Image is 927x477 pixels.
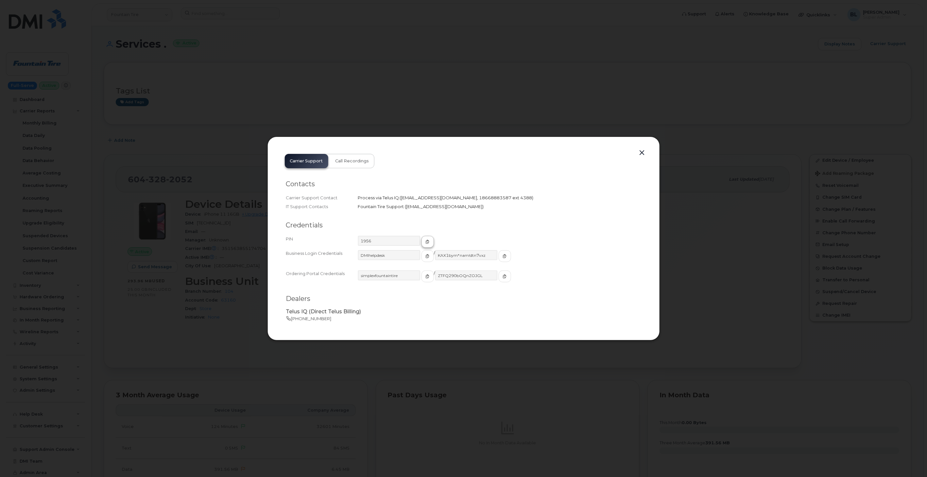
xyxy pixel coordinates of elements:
[358,204,641,210] div: Fountain Tire Support ([EMAIL_ADDRESS][DOMAIN_NAME])
[401,195,479,200] span: [EMAIL_ADDRESS][DOMAIN_NAME]
[358,250,641,268] div: /
[421,236,434,248] button: copy to clipboard
[899,449,922,472] iframe: Messenger Launcher
[421,250,434,262] button: copy to clipboard
[286,308,641,316] p: Telus IQ (Direct Telus Billing)
[286,236,358,248] div: PIN
[286,180,641,188] h2: Contacts
[499,250,511,262] button: copy to clipboard
[499,271,511,282] button: copy to clipboard
[286,195,358,201] div: Carrier Support Contact
[358,195,399,200] span: Process via Telus IQ
[286,316,641,322] p: [PHONE_NUMBER]
[335,158,369,164] span: Call Recordings
[286,271,358,288] div: Ordering Portal Credentials
[286,250,358,268] div: Business Login Credentials
[421,271,434,282] button: copy to clipboard
[286,221,641,229] h2: Credentials
[286,204,358,210] div: IT Support Contacts
[286,295,641,303] h2: Dealers
[358,271,641,288] div: /
[479,195,532,200] span: 18668883587 ext 4388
